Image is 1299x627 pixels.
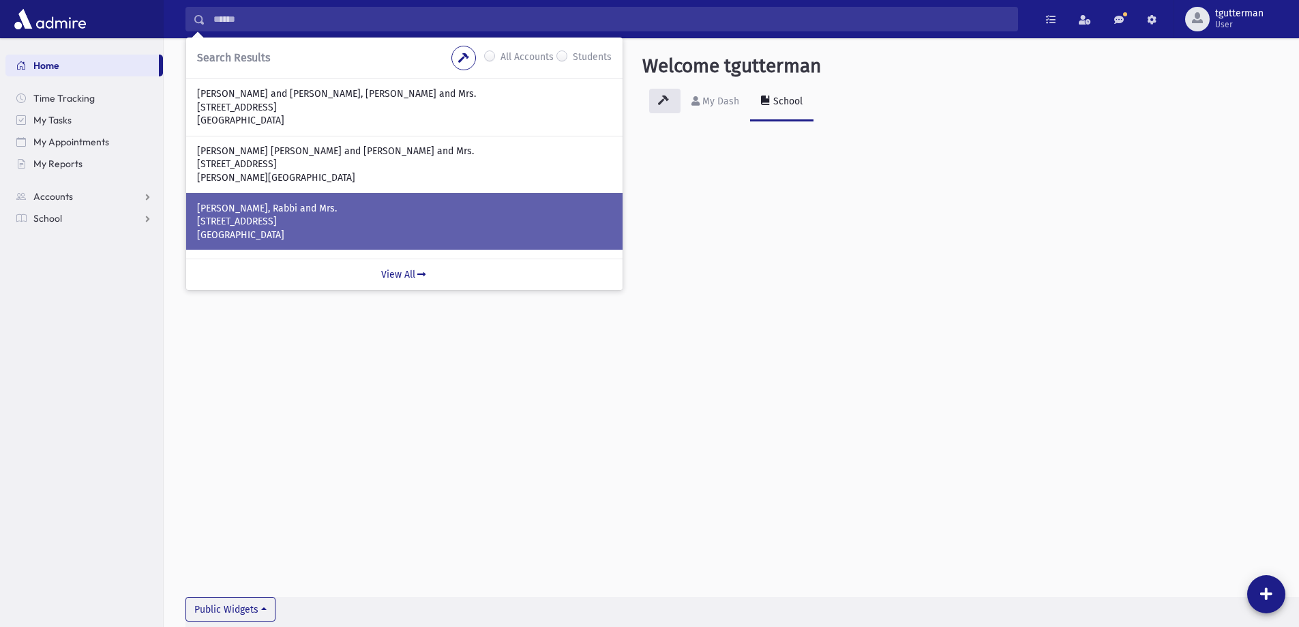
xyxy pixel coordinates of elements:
[5,186,163,207] a: Accounts
[197,114,612,128] p: [GEOGRAPHIC_DATA]
[573,50,612,66] label: Students
[5,207,163,229] a: School
[1215,8,1264,19] span: tgutterman
[33,190,73,203] span: Accounts
[185,597,275,622] button: Public Widgets
[771,96,803,107] div: School
[5,87,163,109] a: Time Tracking
[33,158,83,170] span: My Reports
[33,136,109,148] span: My Appointments
[197,171,612,185] p: [PERSON_NAME][GEOGRAPHIC_DATA]
[197,51,270,64] span: Search Results
[1215,19,1264,30] span: User
[197,215,612,229] p: [STREET_ADDRESS]
[197,229,612,242] p: [GEOGRAPHIC_DATA]
[642,55,821,78] h3: Welcome tgutterman
[5,55,159,76] a: Home
[700,96,739,107] div: My Dash
[33,114,72,126] span: My Tasks
[197,101,612,115] p: [STREET_ADDRESS]
[33,92,95,104] span: Time Tracking
[5,131,163,153] a: My Appointments
[197,145,612,158] p: [PERSON_NAME] [PERSON_NAME] and [PERSON_NAME] and Mrs.
[750,83,813,121] a: School
[197,87,612,101] p: [PERSON_NAME] and [PERSON_NAME], [PERSON_NAME] and Mrs.
[205,7,1017,31] input: Search
[186,259,623,290] a: View All
[197,158,612,171] p: [STREET_ADDRESS]
[33,59,59,72] span: Home
[681,83,750,121] a: My Dash
[5,109,163,131] a: My Tasks
[501,50,554,66] label: All Accounts
[33,212,62,224] span: School
[11,5,89,33] img: AdmirePro
[5,153,163,175] a: My Reports
[197,202,612,216] p: [PERSON_NAME], Rabbi and Mrs.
